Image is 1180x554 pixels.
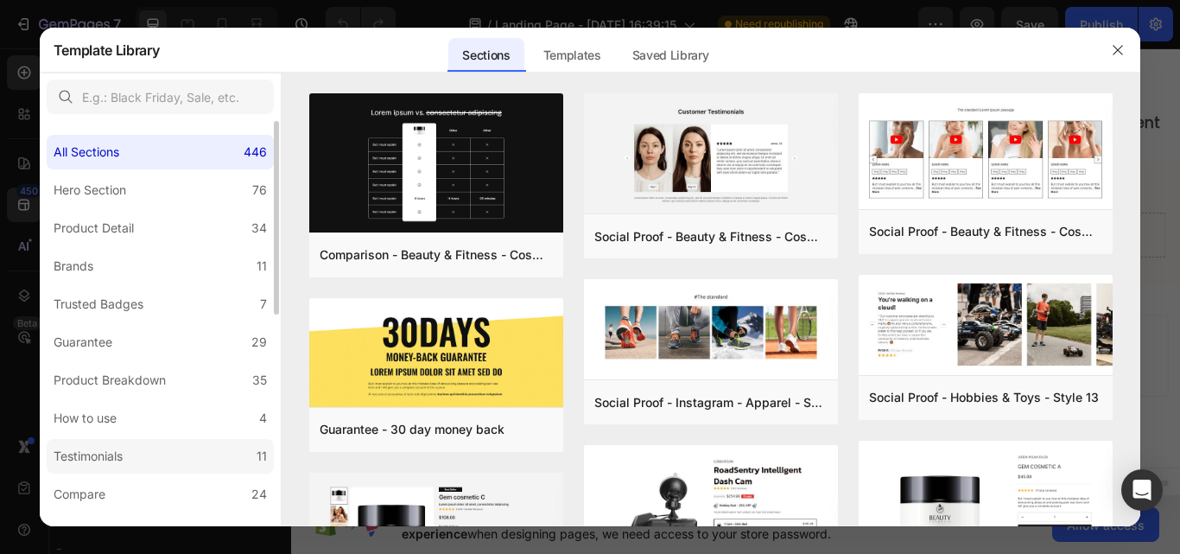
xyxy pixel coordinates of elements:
h2: Template Library [54,28,160,73]
div: Social Proof - Beauty & Fitness - Cosmetic - Style 16 [594,226,828,247]
img: g30.png [309,298,563,411]
div: Product Breakdown [54,370,166,391]
h2: Your heading text goes here [695,48,1030,74]
div: Testimonials [54,446,123,467]
div: 76 [252,180,267,201]
div: 11 [257,256,267,277]
div: Brands [54,256,93,277]
input: E.g.: Black Friday, Sale, etc. [47,80,274,114]
div: Drop element here [483,216,574,230]
div: 34 [251,218,267,239]
div: How to use [54,408,117,429]
div: Guarantee - 30 day money back [320,419,504,440]
div: Guarantee [54,332,112,353]
span: Add section [478,307,560,325]
div: Social Proof - Hobbies & Toys - Style 13 [869,387,1099,408]
div: Social Proof - Instagram - Apparel - Shoes - Style 30 [594,392,828,413]
div: All Sections [54,142,119,162]
div: 4 [259,408,267,429]
div: Hero Section [54,180,126,201]
span: then drag & drop elements [581,366,710,382]
div: Add blank section [594,345,700,363]
div: Product Detail [54,218,134,239]
div: 7 [260,294,267,315]
div: Sections [448,38,523,73]
div: Open Intercom Messenger [1121,469,1163,511]
div: Bundle [54,522,92,543]
div: 35 [252,370,267,391]
span: inspired by CRO experts [324,366,442,382]
img: c19.png [309,93,563,236]
div: 24 [251,484,267,505]
img: sp30.png [584,279,838,373]
div: Social Proof - Beauty & Fitness - Cosmetic - Style 8 [869,221,1102,242]
div: 446 [244,142,267,162]
img: sp8.png [859,93,1113,213]
div: 36 [251,522,267,543]
img: sp16.png [584,93,838,217]
div: 11 [257,446,267,467]
div: Choose templates [333,345,437,363]
img: sp13.png [859,275,1113,374]
span: from URL or image [466,366,558,382]
div: Templates [530,38,615,73]
div: Generate layout [468,345,559,363]
h2: Your heading text goes here [348,48,682,74]
div: 29 [251,332,267,353]
div: Trusted Badges [54,294,143,315]
div: Saved Library [619,38,723,73]
div: Compare [54,484,105,505]
div: Replace this text with your content [695,74,1030,109]
div: Comparison - Beauty & Fitness - Cosmetic - Ingredients - Style 19 [320,245,553,265]
div: Replace this text with your content [348,74,682,109]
